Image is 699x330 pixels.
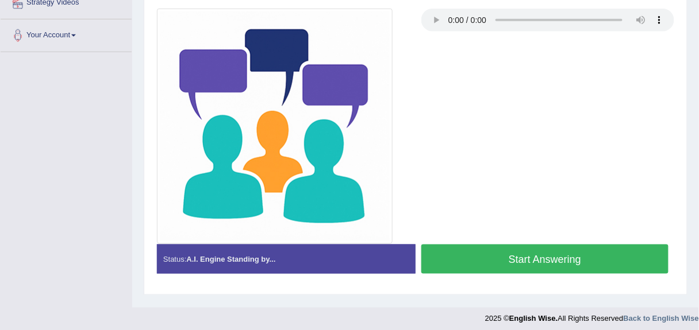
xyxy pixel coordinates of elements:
[157,244,416,274] div: Status:
[509,315,558,323] strong: English Wise.
[485,308,699,324] div: 2025 © All Rights Reserved
[624,315,699,323] a: Back to English Wise
[186,255,275,263] strong: A.I. Engine Standing by...
[421,244,669,274] button: Start Answering
[1,20,132,48] a: Your Account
